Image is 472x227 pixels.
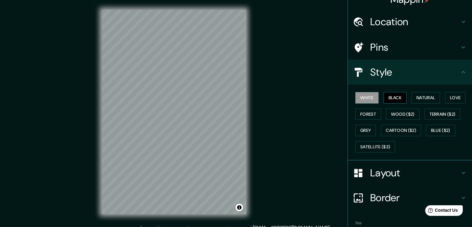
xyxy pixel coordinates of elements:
[425,109,461,120] button: Terrain ($2)
[355,125,376,136] button: Grey
[411,92,440,104] button: Natural
[355,109,381,120] button: Forest
[386,109,420,120] button: Wood ($2)
[348,160,472,185] div: Layout
[355,220,362,226] label: Size
[370,16,460,28] h4: Location
[102,10,246,214] canvas: Map
[355,141,395,153] button: Satellite ($3)
[370,66,460,78] h4: Style
[370,192,460,204] h4: Border
[370,167,460,179] h4: Layout
[348,185,472,210] div: Border
[348,9,472,34] div: Location
[355,92,379,104] button: White
[384,92,407,104] button: Black
[236,204,243,211] button: Toggle attribution
[348,60,472,85] div: Style
[381,125,421,136] button: Cartoon ($2)
[426,125,455,136] button: Blue ($2)
[348,35,472,60] div: Pins
[417,203,465,220] iframe: Help widget launcher
[370,41,460,53] h4: Pins
[445,92,465,104] button: Love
